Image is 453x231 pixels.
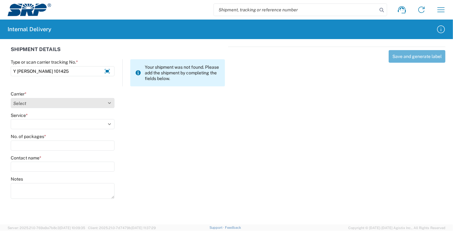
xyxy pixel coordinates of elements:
span: [DATE] 11:37:29 [131,226,156,230]
a: Support [209,226,225,229]
label: Service [11,113,28,118]
span: Client: 2025.21.0-7d7479b [88,226,156,230]
img: srp [8,3,51,16]
span: [DATE] 10:09:35 [60,226,85,230]
span: Your shipment was not found. Please add the shipment by completing the fields below. [145,64,220,81]
span: Copyright © [DATE]-[DATE] Agistix Inc., All Rights Reserved [348,225,445,231]
label: Contact name [11,155,41,161]
label: Notes [11,176,23,182]
div: SHIPMENT DETAILS [11,47,225,59]
input: Shipment, tracking or reference number [214,4,377,16]
label: No. of packages [11,134,46,139]
a: Feedback [225,226,241,229]
label: Type or scan carrier tracking No. [11,59,78,65]
h2: Internal Delivery [8,26,51,33]
label: Carrier [11,91,26,97]
span: Server: 2025.21.0-769a9a7b8c3 [8,226,85,230]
